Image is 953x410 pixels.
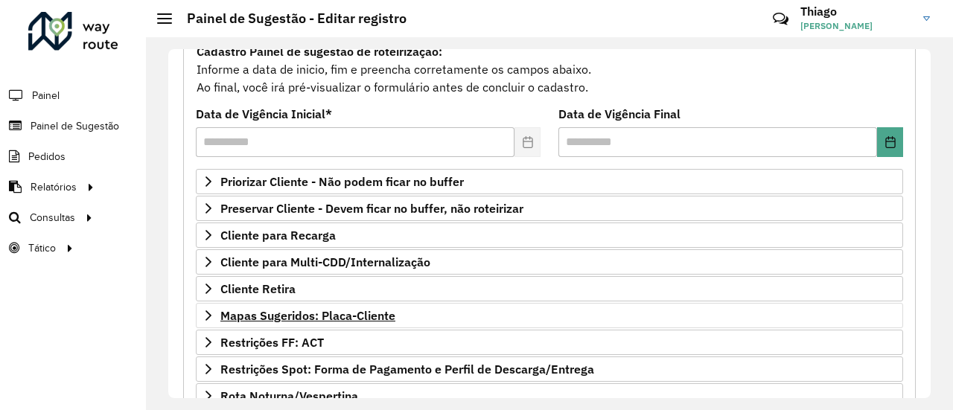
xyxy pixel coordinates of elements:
button: Choose Date [877,127,903,157]
a: Preservar Cliente - Devem ficar no buffer, não roteirizar [196,196,903,221]
a: Rota Noturna/Vespertina [196,383,903,409]
span: Restrições Spot: Forma de Pagamento e Perfil de Descarga/Entrega [220,363,594,375]
a: Contato Rápido [765,3,797,35]
a: Priorizar Cliente - Não podem ficar no buffer [196,169,903,194]
span: [PERSON_NAME] [800,19,912,33]
span: Priorizar Cliente - Não podem ficar no buffer [220,176,464,188]
span: Mapas Sugeridos: Placa-Cliente [220,310,395,321]
a: Mapas Sugeridos: Placa-Cliente [196,303,903,328]
strong: Cadastro Painel de sugestão de roteirização: [197,44,442,59]
span: Cliente para Recarga [220,229,336,241]
h3: Thiago [800,4,912,19]
a: Restrições Spot: Forma de Pagamento e Perfil de Descarga/Entrega [196,356,903,382]
label: Data de Vigência Inicial [196,105,332,123]
a: Cliente Retira [196,276,903,301]
a: Cliente para Multi-CDD/Internalização [196,249,903,275]
span: Restrições FF: ACT [220,336,324,348]
h2: Painel de Sugestão - Editar registro [172,10,407,27]
span: Consultas [30,210,75,225]
span: Cliente Retira [220,283,296,295]
div: Informe a data de inicio, fim e preencha corretamente os campos abaixo. Ao final, você irá pré-vi... [196,42,903,97]
label: Data de Vigência Final [558,105,681,123]
span: Pedidos [28,149,66,164]
span: Tático [28,240,56,256]
span: Cliente para Multi-CDD/Internalização [220,256,430,268]
span: Relatórios [31,179,77,195]
a: Restrições FF: ACT [196,330,903,355]
span: Rota Noturna/Vespertina [220,390,358,402]
span: Painel [32,88,60,103]
span: Preservar Cliente - Devem ficar no buffer, não roteirizar [220,202,523,214]
span: Painel de Sugestão [31,118,119,134]
a: Cliente para Recarga [196,222,903,248]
